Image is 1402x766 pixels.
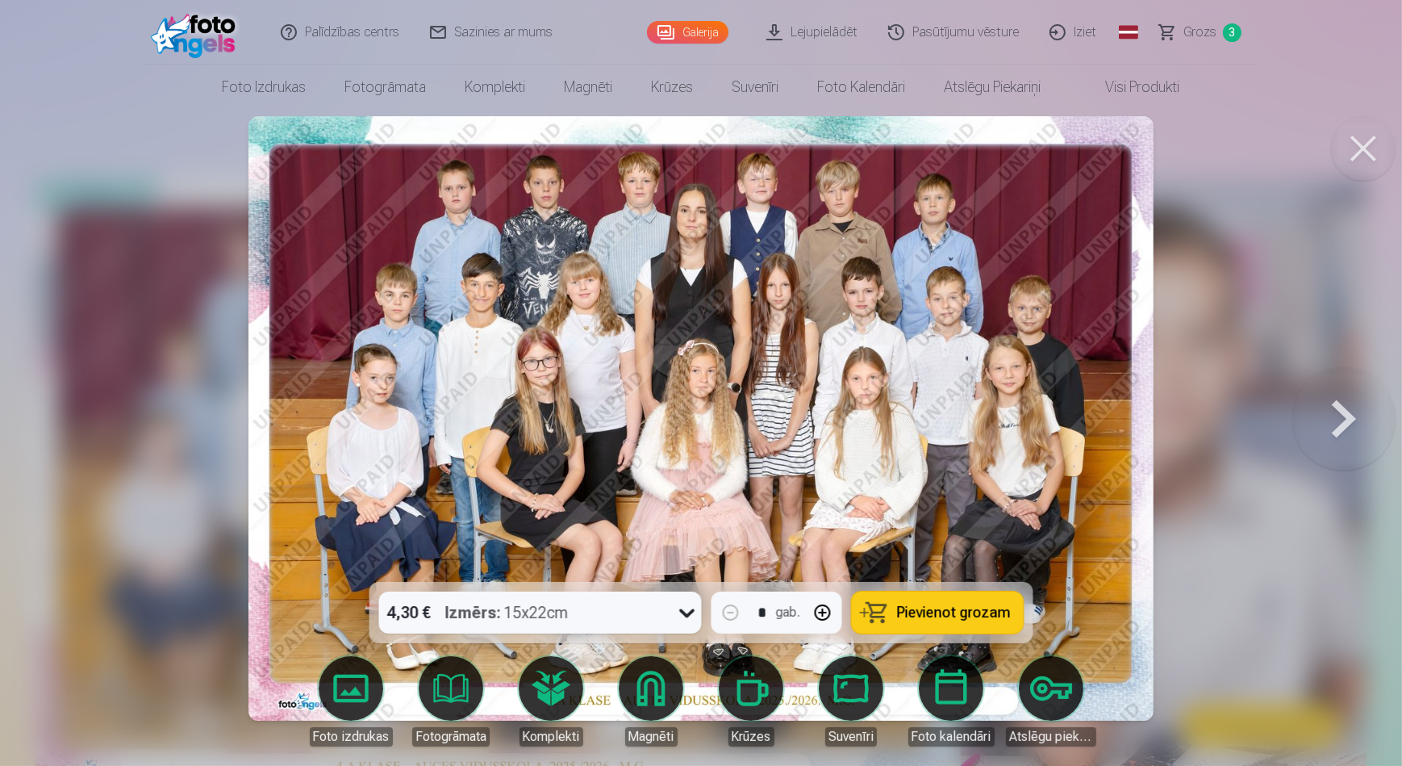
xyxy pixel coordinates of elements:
a: Fotogrāmata [326,65,446,110]
span: Pievienot grozam [897,605,1011,620]
a: Komplekti [506,656,596,747]
div: Krūzes [728,727,774,747]
a: Suvenīri [806,656,896,747]
a: Foto kalendāri [799,65,925,110]
a: Visi produkti [1061,65,1200,110]
strong: Izmērs : [445,601,501,624]
span: 3 [1223,23,1241,42]
a: Galerija [647,21,728,44]
a: Krūzes [632,65,713,110]
div: 15x22cm [445,592,569,634]
img: /fa1 [151,6,244,58]
a: Atslēgu piekariņi [1006,656,1096,747]
div: 4,30 € [379,592,439,634]
span: Grozs [1183,23,1216,42]
div: Atslēgu piekariņi [1006,727,1096,747]
div: Magnēti [625,727,678,747]
div: Komplekti [519,727,583,747]
a: Foto izdrukas [306,656,396,747]
a: Magnēti [545,65,632,110]
a: Fotogrāmata [406,656,496,747]
div: Suvenīri [825,727,877,747]
a: Atslēgu piekariņi [925,65,1061,110]
a: Komplekti [446,65,545,110]
a: Krūzes [706,656,796,747]
a: Foto izdrukas [203,65,326,110]
div: Foto izdrukas [310,727,393,747]
div: gab. [776,603,800,622]
a: Magnēti [606,656,696,747]
div: Foto kalendāri [908,727,995,747]
div: Fotogrāmata [412,727,490,747]
button: Pievienot grozam [852,592,1024,634]
a: Suvenīri [713,65,799,110]
a: Foto kalendāri [906,656,996,747]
